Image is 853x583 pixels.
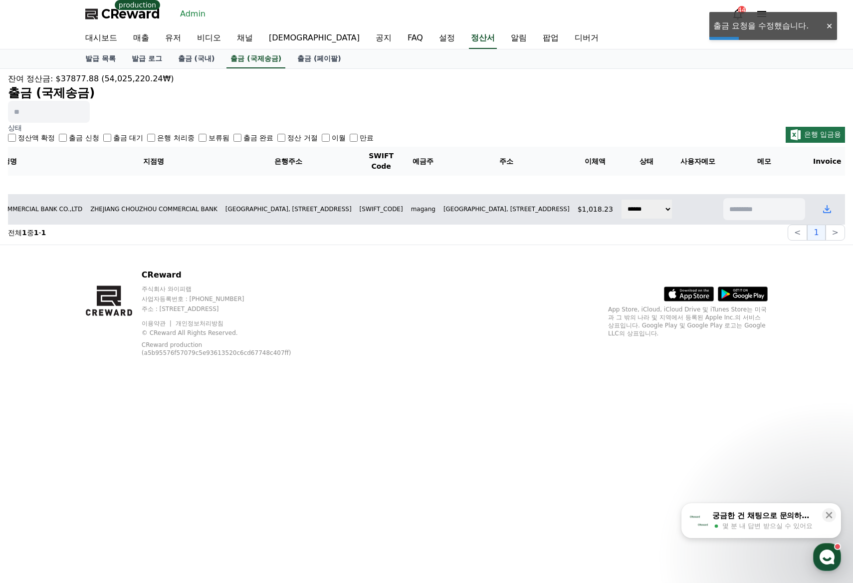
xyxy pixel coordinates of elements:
td: [SWIFT_CODE] [356,194,407,225]
p: © CReward All Rights Reserved. [142,329,317,337]
label: 은행 처리중 [157,133,194,143]
label: 정산액 확정 [18,133,55,143]
label: 정산 거절 [287,133,317,143]
a: FAQ [400,28,431,49]
label: 출금 신청 [69,133,99,143]
a: 설정 [129,316,192,341]
a: 대화 [66,316,129,341]
button: > [826,225,845,241]
a: CReward [85,6,160,22]
a: 출금 (국제송금) [226,49,285,68]
p: 사업자등록번호 : [PHONE_NUMBER] [142,295,317,303]
button: 1 [807,225,825,241]
p: App Store, iCloud, iCloud Drive 및 iTunes Store는 미국과 그 밖의 나라 및 지역에서 등록된 Apple Inc.의 서비스 상표입니다. Goo... [608,305,768,337]
a: 이용약관 [142,320,173,327]
a: Admin [176,6,210,22]
th: Invoice [809,147,846,176]
a: 출금 (페이팔) [289,49,349,68]
a: 출금 (국내) [170,49,223,68]
a: 매출 [125,28,157,49]
th: 은행주소 [221,147,356,176]
th: 상태 [617,147,676,176]
td: magang [407,194,439,225]
a: 유저 [157,28,189,49]
td: [GEOGRAPHIC_DATA], [STREET_ADDRESS] [439,194,574,225]
a: 디버거 [567,28,607,49]
p: $1,018.23 [578,204,613,214]
a: 팝업 [535,28,567,49]
label: 이월 [332,133,346,143]
th: SWIFT Code [356,147,407,176]
button: 은행 입금용 [786,127,845,143]
span: 홈 [31,331,37,339]
span: 대화 [91,332,103,340]
span: CReward [101,6,160,22]
strong: 1 [34,229,39,237]
a: 설정 [431,28,463,49]
h2: 출금 (국제송금) [8,85,845,101]
p: 상태 [8,123,374,133]
div: 44 [738,6,746,14]
strong: 1 [22,229,27,237]
a: 알림 [503,28,535,49]
a: 공지 [368,28,400,49]
th: 메모 [719,147,809,176]
span: 설정 [154,331,166,339]
th: 지점명 [86,147,221,176]
a: 채널 [229,28,261,49]
a: 발급 목록 [77,49,124,68]
label: 출금 대기 [113,133,143,143]
th: 예금주 [407,147,439,176]
a: 대시보드 [77,28,125,49]
a: 비디오 [189,28,229,49]
a: 정산서 [469,28,497,49]
p: CReward production (a5b95576f57079c5e93613520c6cd67748c407ff) [142,341,301,357]
th: 사용자메모 [676,147,719,176]
label: 만료 [360,133,374,143]
td: ZHEJIANG CHOUZHOU COMMERCIAL BANK [86,194,221,225]
a: 44 [732,8,744,20]
th: 이체액 [574,147,617,176]
th: 주소 [439,147,574,176]
a: 발급 로그 [124,49,170,68]
label: 출금 완료 [243,133,273,143]
p: 전체 중 - [8,228,46,238]
p: CReward [142,269,317,281]
span: 잔여 정산금: [8,74,53,83]
label: 보류됨 [209,133,229,143]
a: 홈 [3,316,66,341]
td: [GEOGRAPHIC_DATA], [STREET_ADDRESS] [221,194,356,225]
p: 주식회사 와이피랩 [142,285,317,293]
a: 개인정보처리방침 [176,320,223,327]
strong: 1 [41,229,46,237]
span: $37877.88 (54,025,220.24₩) [56,74,174,83]
p: 주소 : [STREET_ADDRESS] [142,305,317,313]
button: < [788,225,807,241]
a: [DEMOGRAPHIC_DATA] [261,28,368,49]
span: 은행 입금용 [804,130,841,138]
